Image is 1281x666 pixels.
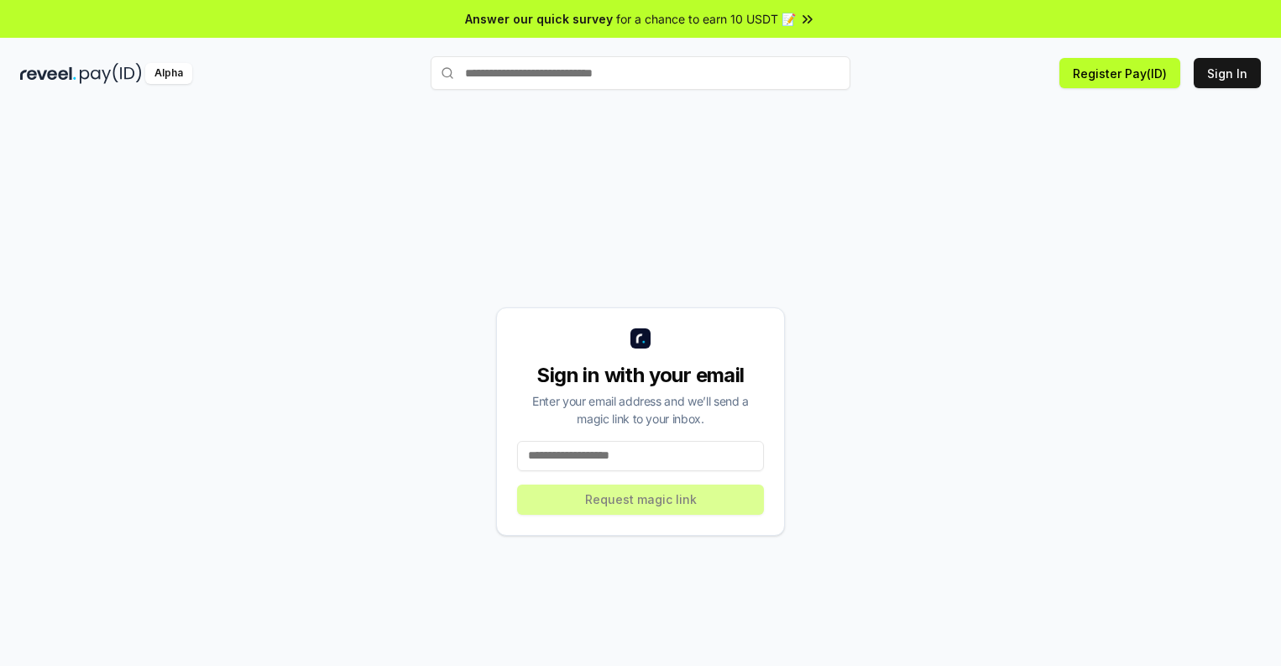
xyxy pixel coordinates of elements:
button: Register Pay(ID) [1059,58,1180,88]
div: Alpha [145,63,192,84]
button: Sign In [1194,58,1261,88]
span: Answer our quick survey [465,10,613,28]
img: logo_small [630,328,651,349]
span: for a chance to earn 10 USDT 📝 [616,10,796,28]
div: Enter your email address and we’ll send a magic link to your inbox. [517,392,764,427]
div: Sign in with your email [517,362,764,389]
img: reveel_dark [20,63,76,84]
img: pay_id [80,63,142,84]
